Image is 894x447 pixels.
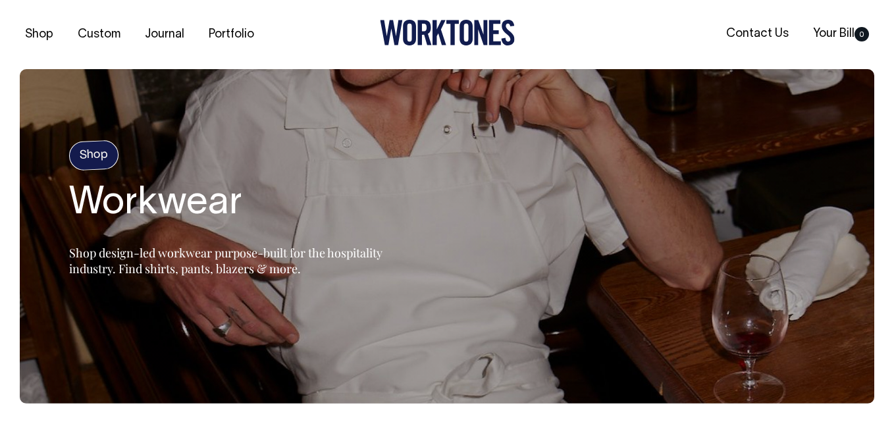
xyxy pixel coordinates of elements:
span: 0 [855,27,869,41]
a: Your Bill0 [808,23,874,45]
a: Journal [140,24,190,45]
h2: Workwear [69,183,398,225]
a: Portfolio [203,24,259,45]
a: Custom [72,24,126,45]
a: Shop [20,24,59,45]
h4: Shop [68,140,119,171]
a: Contact Us [721,23,794,45]
span: Shop design-led workwear purpose-built for the hospitality industry. Find shirts, pants, blazers ... [69,245,382,276]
